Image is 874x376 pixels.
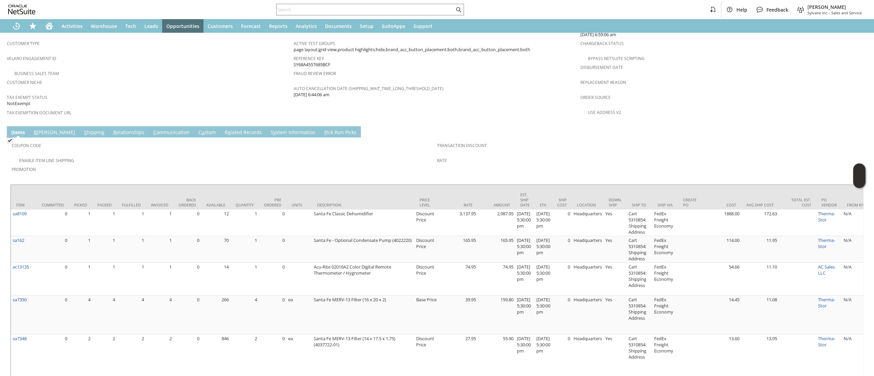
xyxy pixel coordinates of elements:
[294,41,335,46] a: Active Test Groups
[125,23,136,29] span: Tech
[440,295,478,334] td: 39.95
[627,236,652,263] td: Cart 5310854: Shipping Address
[112,129,146,136] a: Relationships
[294,46,530,53] span: page layout:grid view,product highlights:hide,brand_acc_button_placement:both,brand_acc_button_pl...
[230,209,259,236] td: 1
[117,236,146,263] td: 1
[45,22,53,30] svg: Home
[69,236,92,263] td: 1
[97,202,112,207] div: Packed
[151,202,168,207] div: Invoiced
[807,4,862,10] span: [PERSON_NAME]
[91,23,117,29] span: Warehouse
[117,263,146,295] td: 1
[382,23,405,29] span: SuiteApps
[312,263,414,295] td: Acu-Rite 02016A2 Color Digital Remote Thermometer / Hygrometer
[580,95,611,100] a: Order Source
[146,263,173,295] td: 1
[317,202,409,207] div: Description
[37,236,69,263] td: 0
[483,202,510,207] div: Amount
[704,295,741,334] td: 14.45
[604,236,627,263] td: Yes
[286,295,312,334] td: ea
[709,202,736,207] div: Cost
[588,110,621,115] a: Use Address V2
[201,209,230,236] td: 12
[632,202,647,207] div: Ship To
[312,236,414,263] td: Santa Fe - Optional Condensate Pump (4022220)
[13,335,27,342] a: sa7348
[323,129,358,136] a: Pick Run Picks
[241,23,261,29] span: Forecast
[818,297,835,309] a: Therma-Stor
[853,176,865,188] span: Oracle Guided Learning Widget. To move around, please hold and drag
[84,129,87,135] span: S
[652,263,678,295] td: FedEx Freight Economy
[535,236,552,263] td: [DATE] 5:30:00 pm
[264,197,281,207] div: Pre Ordered
[658,202,673,207] div: Ship Via
[12,22,20,30] svg: Recent Records
[173,209,201,236] td: 0
[140,19,162,33] a: Leads
[580,79,626,85] a: Replacement reason
[324,129,327,135] span: P
[356,19,378,33] a: Setup
[704,236,741,263] td: 114.00
[627,209,652,236] td: Cart 5310854: Shipping Address
[515,295,535,334] td: [DATE] 5:30:00 pm
[277,5,454,14] input: Search
[704,209,741,236] td: 1888.00
[13,297,27,303] a: sa7350
[784,197,811,207] div: Total Est. Cost
[11,129,13,135] span: I
[741,209,779,236] td: 172.63
[312,295,414,334] td: Santa Fe MERV-13 Filter (16 x 20 x 2)
[535,263,552,295] td: [DATE] 5:30:00 pm
[7,110,71,116] a: Tax Exemption Document URL
[652,295,678,334] td: FedEx Freight Economy
[604,295,627,334] td: Yes
[201,263,230,295] td: 14
[807,10,827,15] span: Sylvane Inc
[173,236,201,263] td: 0
[572,263,604,295] td: Headquarters
[12,143,41,148] a: Coupon Code
[82,129,106,136] a: Shipping
[736,6,747,13] span: Help
[454,5,463,14] svg: Search
[627,263,652,295] td: Cart 5310854: Shipping Address
[818,211,835,223] a: Therma-Stor
[321,19,356,33] a: Documents
[32,129,77,136] a: B[PERSON_NAME]
[414,295,440,334] td: Base Price
[515,263,535,295] td: [DATE] 5:30:00 pm
[19,158,74,163] a: Enable Item Line Shipping
[853,163,865,188] iframe: Click here to launch Oracle Guided Learning Help Panel
[117,209,146,236] td: 1
[265,19,292,33] a: Reports
[557,197,567,207] div: Ship Cost
[552,236,572,263] td: 0
[572,295,604,334] td: Headquarters
[580,64,623,70] a: Disbursement Date
[208,23,233,29] span: Customers
[7,56,56,61] a: Velaro Engagement ID
[13,237,24,243] a: sa162
[577,202,598,207] div: Location
[704,263,741,295] td: 54.66
[609,197,622,207] div: Down. Ship
[201,129,205,135] span: u
[604,209,627,236] td: Yes
[420,197,435,207] div: Price Level
[818,264,835,276] a: AC Sales LLC
[831,10,862,15] span: Sales and Service
[478,295,515,334] td: 159.80
[42,202,64,207] div: Committed
[8,5,36,14] svg: logo
[92,209,117,236] td: 1
[206,202,225,207] div: Available
[273,129,276,135] span: y
[414,209,440,236] td: Discount Price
